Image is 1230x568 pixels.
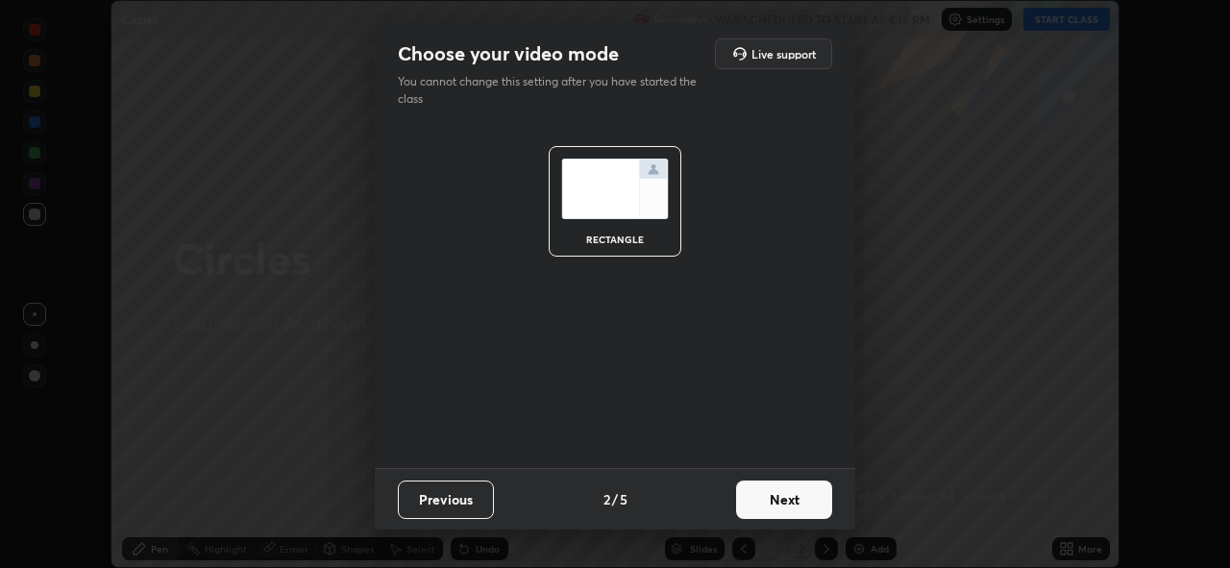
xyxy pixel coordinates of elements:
[398,73,709,108] p: You cannot change this setting after you have started the class
[751,48,816,60] h5: Live support
[561,159,669,219] img: normalScreenIcon.ae25ed63.svg
[620,489,627,509] h4: 5
[603,489,610,509] h4: 2
[736,481,832,519] button: Next
[612,489,618,509] h4: /
[577,235,653,244] div: rectangle
[398,41,619,66] h2: Choose your video mode
[398,481,494,519] button: Previous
